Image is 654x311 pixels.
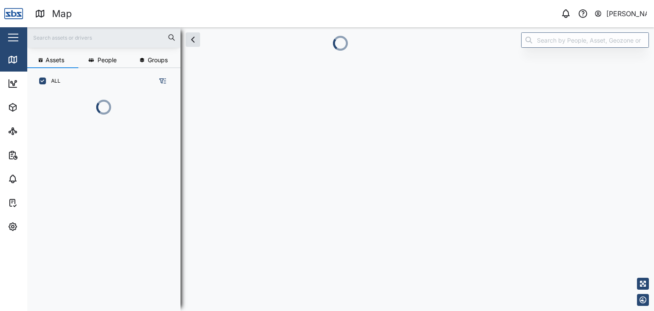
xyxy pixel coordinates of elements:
[32,31,175,44] input: Search assets or drivers
[98,57,117,63] span: People
[46,78,60,84] label: ALL
[22,198,46,207] div: Tasks
[148,57,168,63] span: Groups
[4,4,23,23] img: Main Logo
[606,9,647,19] div: [PERSON_NAME]
[594,8,647,20] button: [PERSON_NAME]
[46,57,64,63] span: Assets
[34,128,180,304] div: grid
[22,55,41,64] div: Map
[22,103,49,112] div: Assets
[22,127,43,136] div: Sites
[52,6,72,21] div: Map
[22,174,49,184] div: Alarms
[521,32,649,48] input: Search by People, Asset, Geozone or Place
[22,79,60,88] div: Dashboard
[22,222,52,231] div: Settings
[22,150,51,160] div: Reports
